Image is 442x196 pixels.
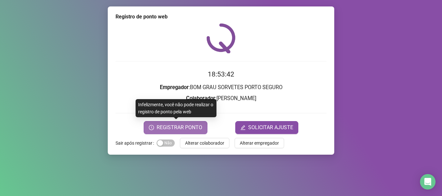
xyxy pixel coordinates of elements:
[116,13,326,21] div: Registro de ponto web
[235,138,284,148] button: Alterar empregador
[208,70,234,78] time: 18:53:42
[248,124,293,131] span: SOLICITAR AJUSTE
[206,23,236,53] img: QRPoint
[235,121,298,134] button: editSOLICITAR AJUSTE
[160,84,189,90] strong: Empregador
[157,124,202,131] span: REGISTRAR PONTO
[116,138,157,148] label: Sair após registrar
[180,138,229,148] button: Alterar colaborador
[136,99,216,117] div: Infelizmente, você não pode realizar o registro de ponto pela web
[186,95,215,101] strong: Colaborador
[420,174,436,190] div: Open Intercom Messenger
[144,121,207,134] button: REGISTRAR PONTO
[240,125,246,130] span: edit
[240,139,279,147] span: Alterar empregador
[185,139,224,147] span: Alterar colaborador
[116,94,326,103] h3: : [PERSON_NAME]
[149,125,154,130] span: clock-circle
[116,83,326,92] h3: : BOM GRAU SORVETES PORTO SEGURO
